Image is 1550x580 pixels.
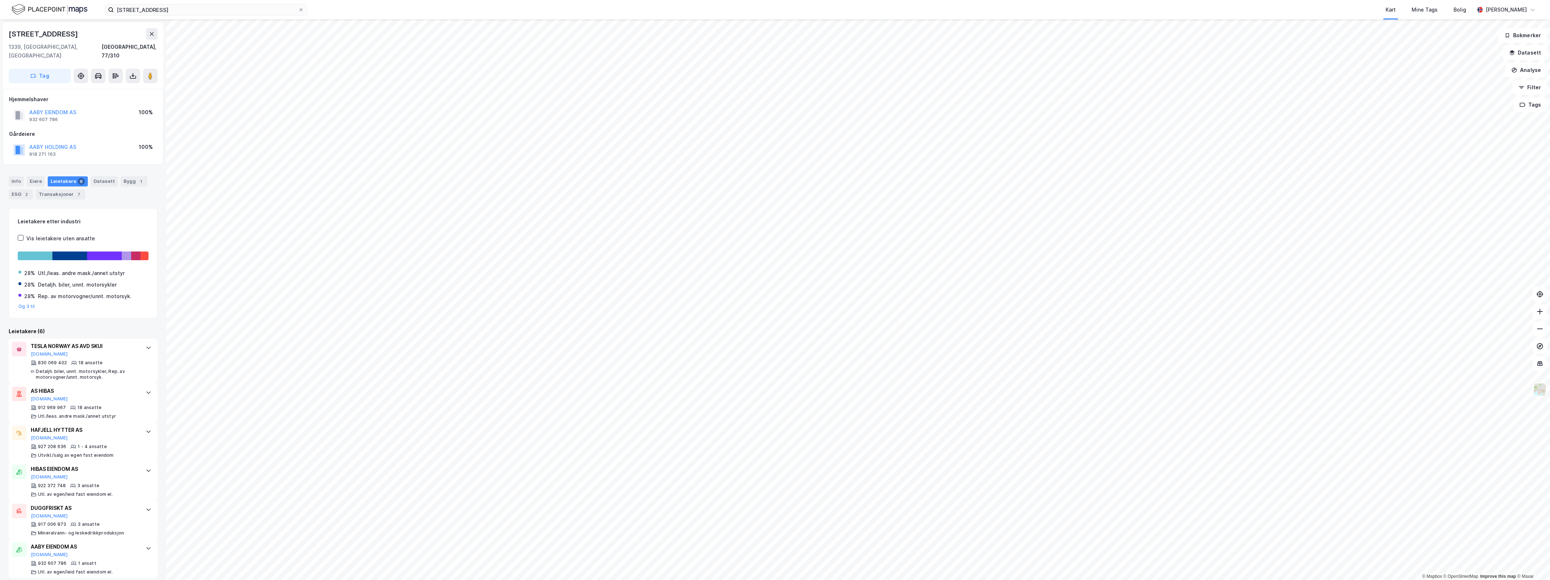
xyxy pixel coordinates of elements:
[1422,574,1442,579] a: Mapbox
[18,304,35,309] button: Og 3 til
[9,43,102,60] div: 1339, [GEOGRAPHIC_DATA], [GEOGRAPHIC_DATA]
[38,269,125,278] div: Utl./leas. andre mask./annet utstyr
[38,491,113,497] div: Utl. av egen/leid fast eiendom el.
[9,327,158,336] div: Leietakere (6)
[31,552,68,558] button: [DOMAIN_NAME]
[38,530,124,536] div: Mineralvann- og leskedrikkproduksjon
[139,108,153,117] div: 100%
[31,396,68,402] button: [DOMAIN_NAME]
[38,569,113,575] div: Utl. av egen/leid fast eiendom el.
[27,176,45,186] div: Eiere
[9,28,79,40] div: [STREET_ADDRESS]
[38,560,66,566] div: 932 607 786
[137,178,145,185] div: 1
[29,117,58,123] div: 932 607 786
[38,452,114,458] div: Utvikl./salg av egen fast eiendom
[9,130,157,138] div: Gårdeiere
[1514,545,1550,580] iframe: Chat Widget
[1512,80,1547,95] button: Filter
[38,292,132,301] div: Rep. av motorvogner/unnt. motorsyk.
[78,560,96,566] div: 1 ansatt
[75,191,82,198] div: 7
[38,405,66,411] div: 912 969 967
[1498,28,1547,43] button: Bokmerker
[1514,98,1547,112] button: Tags
[31,513,68,519] button: [DOMAIN_NAME]
[31,387,138,395] div: AS HIBAS
[38,521,66,527] div: 917 006 873
[26,234,95,243] div: Vis leietakere uten ansatte
[31,435,68,441] button: [DOMAIN_NAME]
[77,483,99,489] div: 3 ansatte
[91,176,118,186] div: Datasett
[38,360,67,366] div: 830 069 402
[12,3,87,16] img: logo.f888ab2527a4732fd821a326f86c7f29.svg
[38,413,116,419] div: Utl./leas. andre mask./annet utstyr
[1533,383,1547,396] img: Z
[38,280,117,289] div: Detaljh. biler, unnt. motorsykler
[38,483,66,489] div: 922 372 748
[1486,5,1527,14] div: [PERSON_NAME]
[31,465,138,473] div: HIBAS EIENDOM AS
[38,444,66,450] div: 927 208 636
[24,269,35,278] div: 28%
[9,95,157,104] div: Hjemmelshaver
[31,342,138,351] div: TESLA NORWAY AS AVD SKUI
[78,444,107,450] div: 1 - 4 ansatte
[121,176,147,186] div: Bygg
[114,4,298,15] input: Søk på adresse, matrikkel, gårdeiere, leietakere eller personer
[77,405,102,411] div: 18 ansatte
[1505,63,1547,77] button: Analyse
[139,143,153,151] div: 100%
[78,521,100,527] div: 3 ansatte
[1443,574,1478,579] a: OpenStreetMap
[29,151,56,157] div: 918 271 163
[1454,5,1466,14] div: Bolig
[36,369,138,380] div: Detaljh. biler, unnt. motorsykler, Rep. av motorvogner/unnt. motorsyk.
[18,217,148,226] div: Leietakere etter industri
[1412,5,1438,14] div: Mine Tags
[9,189,33,199] div: ESG
[1386,5,1396,14] div: Kart
[78,360,103,366] div: 18 ansatte
[23,191,30,198] div: 2
[9,69,71,83] button: Tag
[31,426,138,434] div: HAFJELL HYTTER AS
[1480,574,1516,579] a: Improve this map
[31,474,68,480] button: [DOMAIN_NAME]
[9,176,24,186] div: Info
[36,189,85,199] div: Transaksjoner
[31,351,68,357] button: [DOMAIN_NAME]
[24,280,35,289] div: 28%
[31,504,138,512] div: DUGGFRISKT AS
[1503,46,1547,60] button: Datasett
[31,542,138,551] div: AABY EIENDOM AS
[78,178,85,185] div: 6
[48,176,88,186] div: Leietakere
[102,43,158,60] div: [GEOGRAPHIC_DATA], 77/310
[24,292,35,301] div: 28%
